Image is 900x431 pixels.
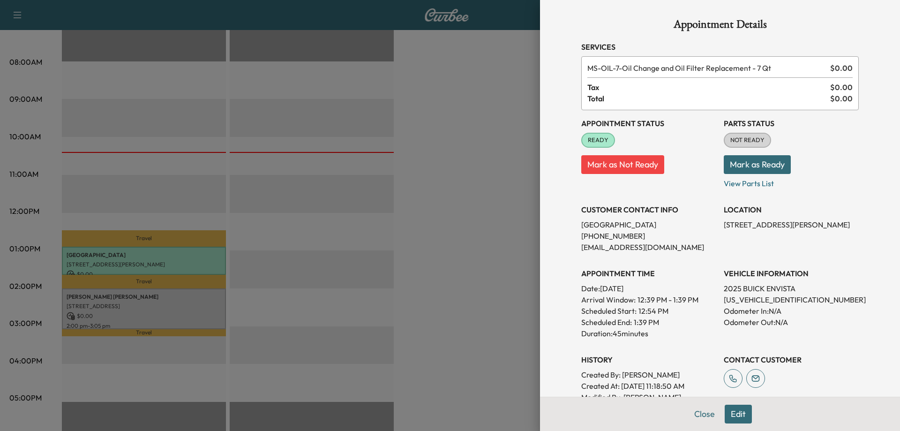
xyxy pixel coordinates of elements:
h3: Parts Status [724,118,859,129]
h3: LOCATION [724,204,859,215]
h3: CONTACT CUSTOMER [724,354,859,365]
p: Arrival Window: [581,294,716,305]
button: Mark as Not Ready [581,155,664,174]
span: READY [582,136,614,145]
span: $ 0.00 [830,62,853,74]
p: Scheduled End: [581,317,632,328]
span: Oil Change and Oil Filter Replacement - 7 Qt [587,62,826,74]
p: Odometer In: N/A [724,305,859,317]
h1: Appointment Details [581,19,859,34]
p: [US_VEHICLE_IDENTIFICATION_NUMBER] [724,294,859,305]
h3: Services [581,41,859,53]
span: $ 0.00 [830,93,853,104]
p: Date: [DATE] [581,283,716,294]
p: Modified By : [PERSON_NAME] [581,392,716,403]
p: Created At : [DATE] 11:18:50 AM [581,380,716,392]
p: [STREET_ADDRESS][PERSON_NAME] [724,219,859,230]
p: 1:39 PM [634,317,659,328]
p: [EMAIL_ADDRESS][DOMAIN_NAME] [581,242,716,253]
p: 2025 BUICK ENVISTA [724,283,859,294]
h3: History [581,354,716,365]
span: Total [587,93,830,104]
button: Mark as Ready [724,155,791,174]
span: $ 0.00 [830,82,853,93]
p: 12:54 PM [638,305,668,317]
p: Duration: 45 minutes [581,328,716,339]
span: 12:39 PM - 1:39 PM [637,294,698,305]
button: Close [688,405,721,423]
p: [PHONE_NUMBER] [581,230,716,242]
p: Odometer Out: N/A [724,317,859,328]
p: Created By : [PERSON_NAME] [581,369,716,380]
p: View Parts List [724,174,859,189]
p: Scheduled Start: [581,305,637,317]
span: NOT READY [725,136,770,145]
span: Tax [587,82,830,93]
h3: Appointment Status [581,118,716,129]
h3: CUSTOMER CONTACT INFO [581,204,716,215]
h3: APPOINTMENT TIME [581,268,716,279]
h3: VEHICLE INFORMATION [724,268,859,279]
p: [GEOGRAPHIC_DATA] [581,219,716,230]
button: Edit [725,405,752,423]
